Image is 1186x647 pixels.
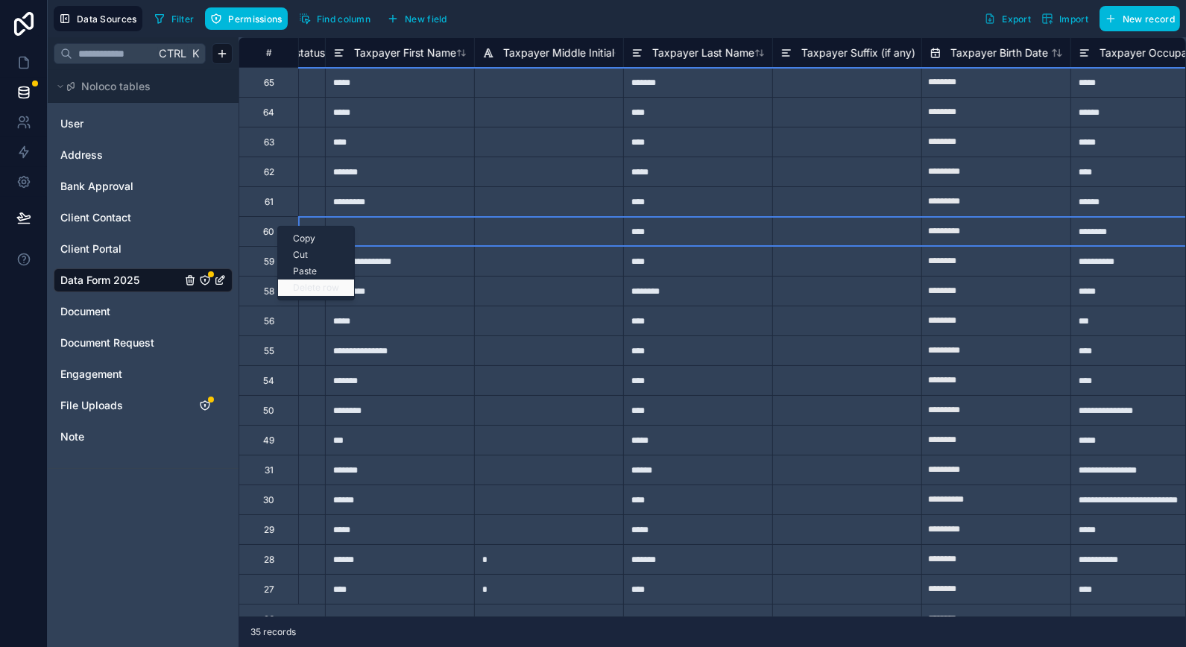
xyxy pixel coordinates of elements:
[950,45,1048,60] span: Taxpayer Birth Date
[157,44,188,63] span: Ctrl
[503,45,614,60] span: Taxpayer Middle Initial
[77,13,137,25] span: Data Sources
[54,362,233,386] div: Engagement
[60,273,181,288] a: Data Form 2025
[1123,13,1175,25] span: New record
[405,13,447,25] span: New field
[60,304,110,319] span: Document
[264,285,274,297] div: 58
[54,206,233,230] div: Client Contact
[60,304,181,319] a: Document
[263,435,274,446] div: 49
[263,375,274,387] div: 54
[294,7,376,30] button: Find column
[81,79,151,94] span: Noloco tables
[60,116,181,131] a: User
[60,242,122,256] span: Client Portal
[264,613,274,625] div: 26
[264,77,274,89] div: 65
[1036,6,1094,31] button: Import
[264,345,274,357] div: 55
[60,210,131,225] span: Client Contact
[54,425,233,449] div: Note
[1100,6,1180,31] button: New record
[60,179,181,194] a: Bank Approval
[54,237,233,261] div: Client Portal
[264,315,274,327] div: 56
[354,45,456,60] span: Taxpayer First Name
[60,367,122,382] span: Engagement
[264,584,274,596] div: 27
[54,394,233,417] div: File Uploads
[54,112,233,136] div: User
[263,494,274,506] div: 30
[250,47,287,58] div: #
[54,76,224,97] button: Noloco tables
[60,335,154,350] span: Document Request
[60,398,123,413] span: File Uploads
[382,7,452,30] button: New field
[264,554,274,566] div: 28
[263,405,274,417] div: 50
[60,398,181,413] a: File Uploads
[60,429,84,444] span: Note
[60,148,103,162] span: Address
[60,242,181,256] a: Client Portal
[54,268,233,292] div: Data Form 2025
[205,7,293,30] a: Permissions
[60,335,181,350] a: Document Request
[278,230,354,247] div: Copy
[1002,13,1031,25] span: Export
[278,263,354,280] div: Paste
[60,273,139,288] span: Data Form 2025
[54,174,233,198] div: Bank Approval
[60,179,133,194] span: Bank Approval
[54,6,142,31] button: Data Sources
[263,226,274,238] div: 60
[54,331,233,355] div: Document Request
[60,367,181,382] a: Engagement
[148,7,200,30] button: Filter
[60,429,181,444] a: Note
[264,256,274,268] div: 59
[265,464,274,476] div: 31
[60,210,181,225] a: Client Contact
[171,13,195,25] span: Filter
[1059,13,1088,25] span: Import
[979,6,1036,31] button: Export
[264,136,274,148] div: 63
[60,116,83,131] span: User
[652,45,754,60] span: Taxpayer Last Name
[263,107,274,119] div: 64
[205,7,287,30] button: Permissions
[190,48,201,59] span: K
[54,300,233,323] div: Document
[250,626,296,638] span: 35 records
[60,148,181,162] a: Address
[54,143,233,167] div: Address
[317,13,370,25] span: Find column
[228,13,282,25] span: Permissions
[278,247,354,263] div: Cut
[264,166,274,178] div: 62
[801,45,915,60] span: Taxpayer Suffix (if any)
[264,524,274,536] div: 29
[1094,6,1180,31] a: New record
[265,196,274,208] div: 61
[278,280,354,296] div: Delete row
